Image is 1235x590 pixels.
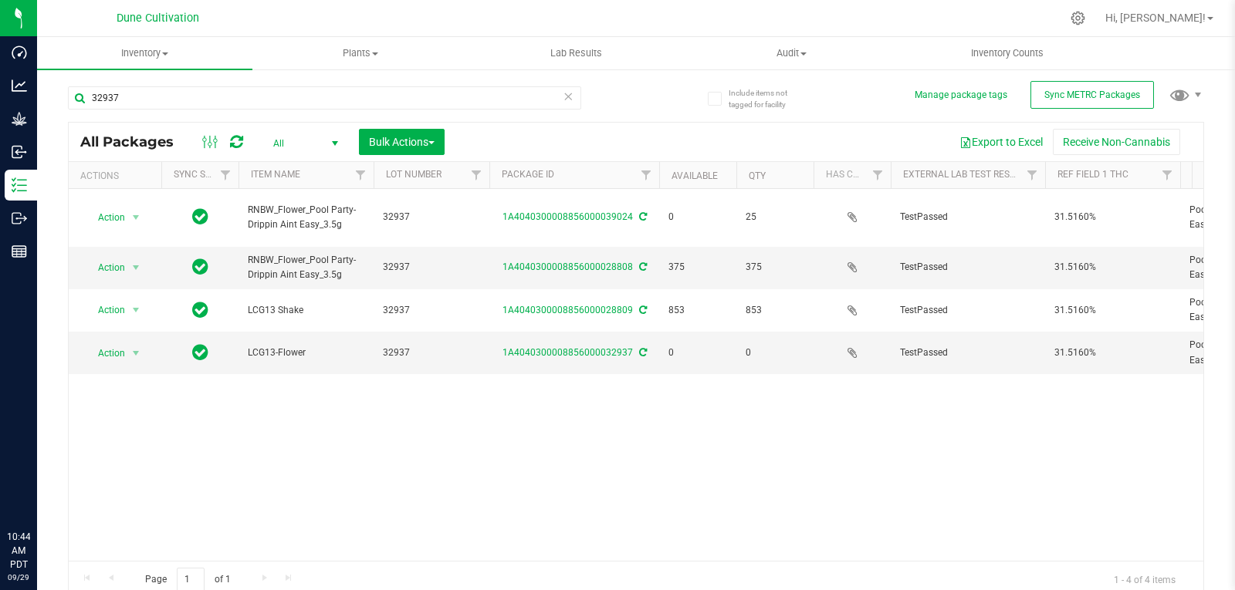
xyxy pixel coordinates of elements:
a: Filter [1155,162,1180,188]
span: 32937 [383,346,480,360]
span: Clear [563,86,574,106]
button: Bulk Actions [359,129,445,155]
span: 32937 [383,260,480,275]
span: RNBW_Flower_Pool Party-Drippin Aint Easy_3.5g [248,203,364,232]
p: 10:44 AM PDT [7,530,30,571]
a: Item Name [251,169,300,180]
span: LCG13 Shake [248,303,364,318]
a: Package ID [502,169,554,180]
input: Search Package ID, Item Name, SKU, Lot or Part Number... [68,86,581,110]
span: Include items not tagged for facility [729,87,806,110]
inline-svg: Reports [12,244,27,259]
span: Action [84,207,126,228]
span: In Sync [192,206,208,228]
inline-svg: Inbound [12,144,27,160]
span: 31.5160% [1054,303,1171,318]
span: 25 [746,210,804,224]
iframe: Resource center [15,467,62,513]
span: Action [84,299,126,321]
span: TestPassed [900,210,1036,224]
span: 0 [668,210,727,224]
a: Lab Results [469,37,684,69]
span: 375 [668,260,727,275]
a: Filter [634,162,659,188]
span: 375 [746,260,804,275]
span: Audit [685,46,898,60]
inline-svg: Dashboard [12,45,27,60]
a: Filter [1020,162,1045,188]
a: Filter [464,162,489,188]
span: Action [84,342,126,364]
a: Audit [684,37,899,69]
button: Manage package tags [915,89,1007,102]
span: Hi, [PERSON_NAME]! [1105,12,1206,24]
span: Sync from Compliance System [637,347,647,358]
span: 853 [746,303,804,318]
inline-svg: Grow [12,111,27,126]
span: 0 [746,346,804,360]
span: 32937 [383,303,480,318]
span: All Packages [80,133,189,150]
span: 31.5160% [1054,260,1171,275]
a: 1A4040300008856000028809 [502,305,633,315]
a: Qty [749,170,766,181]
span: In Sync [192,342,208,363]
span: select [127,342,146,364]
a: Filter [865,162,891,188]
inline-svg: Outbound [12,211,27,226]
span: Sync METRC Packages [1044,89,1140,100]
a: Sync Status [174,169,233,180]
span: 31.5160% [1054,346,1171,360]
span: Sync from Compliance System [637,211,647,222]
a: External Lab Test Result [903,169,1024,180]
a: 1A4040300008856000039024 [502,211,633,222]
span: Plants [253,46,467,60]
span: 31.5160% [1054,210,1171,224]
button: Receive Non-Cannabis [1053,129,1180,155]
button: Sync METRC Packages [1030,81,1154,109]
span: TestPassed [900,303,1036,318]
a: Available [672,170,718,181]
div: Manage settings [1068,11,1088,25]
a: Inventory [37,37,252,69]
div: Actions [80,170,155,181]
span: Dune Cultivation [117,12,199,25]
a: Lot Number [386,169,442,180]
a: Plants [252,37,468,69]
a: Ref Field 1 THC [1057,169,1128,180]
span: Lab Results [530,46,623,60]
span: Inventory [37,46,252,60]
span: 32937 [383,210,480,224]
a: 1A4040300008856000032937 [502,347,633,358]
span: Action [84,257,126,278]
span: In Sync [192,299,208,321]
th: Has COA [814,162,891,189]
span: Bulk Actions [369,136,435,148]
a: Filter [348,162,374,188]
span: 853 [668,303,727,318]
span: TestPassed [900,346,1036,360]
inline-svg: Analytics [12,78,27,93]
span: Inventory Counts [950,46,1064,60]
span: 0 [668,346,727,360]
span: Sync from Compliance System [637,261,647,272]
p: 09/29 [7,571,30,583]
a: Inventory Counts [899,37,1115,69]
button: Export to Excel [949,129,1053,155]
span: select [127,207,146,228]
a: Filter [213,162,239,188]
a: 1A4040300008856000028808 [502,261,633,272]
inline-svg: Inventory [12,177,27,193]
span: select [127,299,146,321]
span: select [127,257,146,278]
span: Sync from Compliance System [637,305,647,315]
span: RNBW_Flower_Pool Party-Drippin Aint Easy_3.5g [248,253,364,282]
span: In Sync [192,256,208,278]
span: LCG13-Flower [248,346,364,360]
span: TestPassed [900,260,1036,275]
